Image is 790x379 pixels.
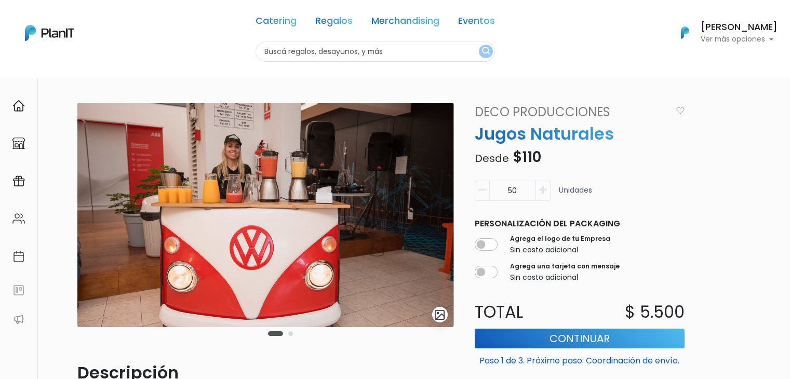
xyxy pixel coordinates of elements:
[559,185,592,205] p: Unidades
[510,245,610,255] p: Sin costo adicional
[12,313,25,326] img: partners-52edf745621dab592f3b2c58e3bca9d71375a7ef29c3b500c9f145b62cc070d4.svg
[667,19,778,46] button: PlanIt Logo [PERSON_NAME] Ver más opciones
[475,329,685,348] button: Continuar
[77,103,454,327] img: Carrtito_jugos_naturales.jpg
[12,284,25,296] img: feedback-78b5a0c8f98aac82b08bfc38622c3050aee476f2c9584af64705fc4e61158814.svg
[625,300,685,324] p: $ 5.500
[12,137,25,150] img: marketplace-4ceaa7011d94191e9ded77b95e3339b90024bf715f7c57f8cf31f2d8c509eaba.svg
[674,21,697,44] img: PlanIt Logo
[288,331,293,336] button: Carousel Page 2
[265,327,296,340] div: Carousel Pagination
[510,234,610,243] label: Agrega el logo de tu Empresa
[12,250,25,263] img: calendar-87d922413cdce8b2cf7b7f5f62616a5cf9e4887200fb71536465627b3292af00.svg
[475,350,685,367] p: Paso 1 de 3. Próximo paso: Coordinación de envío.
[701,36,778,43] p: Ver más opciones
[12,175,25,187] img: campaigns-02234683943229c281be62815700db0a1741e53638e28bf9629b52c665b00959.svg
[458,17,495,29] a: Eventos
[371,17,439,29] a: Merchandising
[513,147,541,167] span: $110
[256,42,495,62] input: Buscá regalos, desayunos, y más
[468,103,672,121] a: Deco Producciones
[268,331,283,336] button: Carousel Page 1 (Current Slide)
[475,218,685,230] p: Personalización del packaging
[482,47,490,57] img: search_button-432b6d5273f82d61273b3651a40e1bd1b912527efae98b1b7a1b2c0702e16a8d.svg
[510,272,620,283] p: Sin costo adicional
[475,151,509,166] span: Desde
[12,100,25,112] img: home-e721727adea9d79c4d83392d1f703f7f8bce08238fde08b1acbfd93340b81755.svg
[25,25,74,41] img: PlanIt Logo
[315,17,353,29] a: Regalos
[434,309,446,321] img: gallery-light
[468,121,691,146] p: Jugos Naturales
[468,300,580,324] p: Total
[676,107,685,114] img: heart_icon
[510,262,620,271] label: Agrega una tarjeta con mensaje
[701,23,778,32] h6: [PERSON_NAME]
[12,212,25,225] img: people-662611757002400ad9ed0e3c099ab2801c6687ba6c219adb57efc949bc21e19d.svg
[256,17,297,29] a: Catering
